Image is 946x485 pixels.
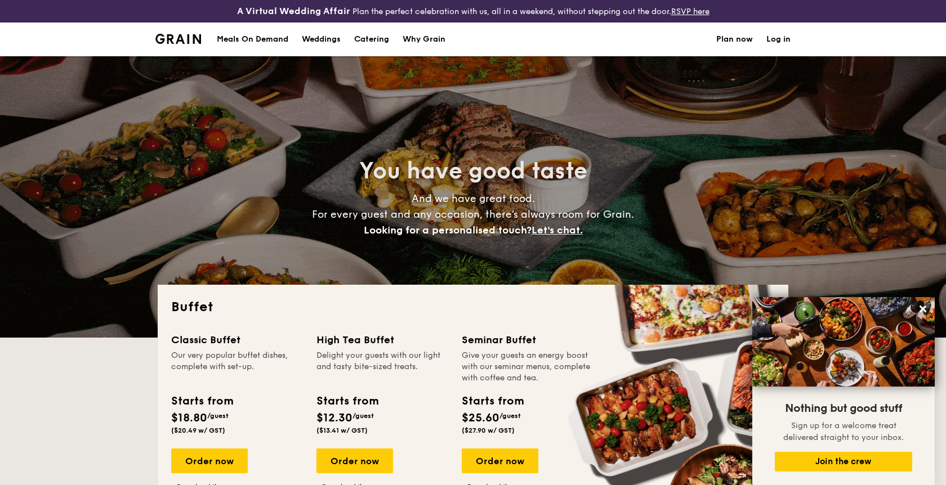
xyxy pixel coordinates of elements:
div: Weddings [302,23,341,56]
div: Seminar Buffet [462,332,594,348]
div: Order now [171,448,248,473]
a: RSVP here [671,7,709,16]
span: /guest [499,412,521,420]
div: Classic Buffet [171,332,303,348]
button: Join the crew [775,452,912,471]
img: DSC07876-Edit02-Large.jpeg [752,297,935,387]
span: $25.60 [462,411,499,425]
div: Meals On Demand [217,23,288,56]
span: ($20.49 w/ GST) [171,426,225,434]
span: /guest [207,412,229,420]
span: Nothing but good stuff [785,402,902,415]
a: Log in [766,23,791,56]
span: $12.30 [316,411,352,425]
span: And we have great food. For every guest and any occasion, there’s always room for Grain. [312,192,634,236]
a: Weddings [295,23,347,56]
div: Delight your guests with our light and tasty bite-sized treats. [316,350,448,384]
span: ($13.41 w/ GST) [316,426,368,434]
span: You have good taste [359,158,587,185]
div: Give your guests an energy boost with our seminar menus, complete with coffee and tea. [462,350,594,384]
div: Why Grain [403,23,445,56]
span: Sign up for a welcome treat delivered straight to your inbox. [783,421,904,442]
div: Starts from [171,393,233,410]
a: Why Grain [396,23,452,56]
h4: A Virtual Wedding Affair [237,5,350,18]
img: Grain [155,34,201,44]
div: High Tea Buffet [316,332,448,348]
div: Starts from [316,393,378,410]
div: Order now [316,448,393,473]
div: Plan the perfect celebration with us, all in a weekend, without stepping out the door. [158,5,788,18]
span: Let's chat. [532,224,583,236]
div: Our very popular buffet dishes, complete with set-up. [171,350,303,384]
span: $18.80 [171,411,207,425]
span: ($27.90 w/ GST) [462,426,515,434]
span: Looking for a personalised touch? [364,224,532,236]
a: Meals On Demand [210,23,295,56]
div: Order now [462,448,538,473]
a: Logotype [155,34,201,44]
span: /guest [352,412,374,420]
div: Starts from [462,393,523,410]
h2: Buffet [171,298,775,316]
h1: Catering [354,23,389,56]
button: Close [914,300,932,318]
a: Catering [347,23,396,56]
a: Plan now [716,23,753,56]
